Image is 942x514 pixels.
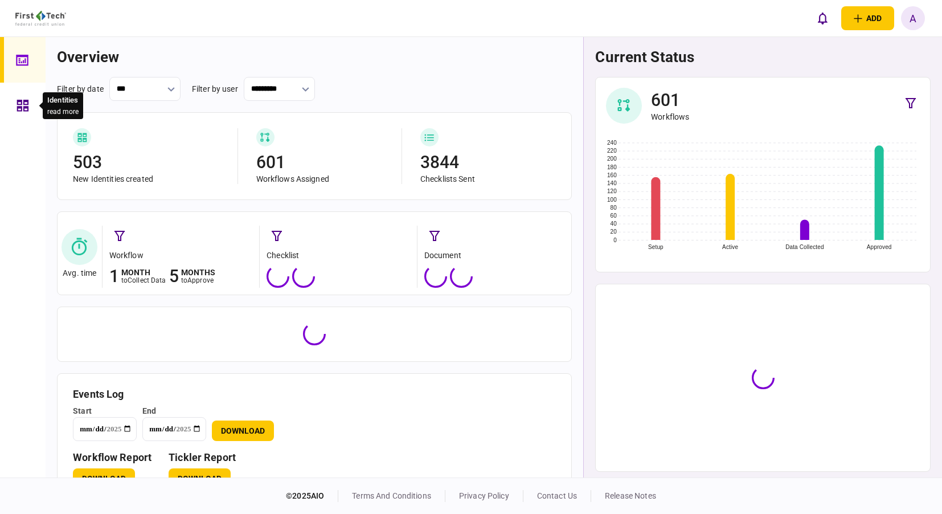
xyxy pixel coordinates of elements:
div: Workflows [651,112,689,122]
div: end [142,405,206,417]
div: New Identities created [73,174,227,184]
div: checklist [267,250,411,262]
h3: Events Log [73,389,556,399]
span: collect data [128,276,166,284]
img: client company logo [15,11,66,26]
div: to [181,276,216,284]
text: 20 [611,229,617,235]
text: 220 [607,148,617,154]
div: months [181,268,216,276]
a: privacy policy [459,491,509,500]
div: Checklists Sent [420,174,556,184]
text: 120 [607,188,617,194]
div: to [121,276,166,284]
div: month [121,268,166,276]
div: Identities [47,95,79,106]
div: 503 [73,151,227,174]
button: Download [212,421,274,441]
a: contact us [537,491,577,500]
h3: workflow report [73,452,151,463]
span: approve [187,276,214,284]
text: 80 [611,205,617,211]
div: 601 [651,89,689,112]
text: 240 [607,140,617,146]
text: 180 [607,164,617,170]
div: filter by date [57,83,104,95]
h1: overview [57,48,572,66]
button: open notifications list [810,6,834,30]
text: 40 [611,221,617,227]
text: 100 [607,196,617,202]
text: Approved [867,244,892,250]
text: 140 [607,180,617,186]
div: 3844 [420,151,556,174]
div: Avg. time [63,268,96,278]
button: open adding identity options [841,6,894,30]
button: read more [47,108,79,116]
h3: Tickler Report [169,452,236,463]
a: release notes [605,491,656,500]
div: document [424,250,569,262]
text: 60 [611,213,617,219]
button: Download [169,468,231,489]
h1: current status [595,48,931,66]
text: 0 [614,237,617,243]
text: 200 [607,156,617,162]
a: terms and conditions [352,491,431,500]
div: workflow [109,250,254,262]
div: filter by user [192,83,238,95]
button: Download [73,468,135,489]
div: 601 [256,151,392,174]
div: start [73,405,137,417]
div: © 2025 AIO [286,490,338,502]
div: 1 [109,265,119,288]
button: A [901,6,925,30]
text: Active [723,244,739,250]
text: 160 [607,172,617,178]
text: Data Collected [786,244,824,250]
div: Workflows Assigned [256,174,392,184]
text: Setup [648,244,664,250]
div: 5 [169,265,179,288]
